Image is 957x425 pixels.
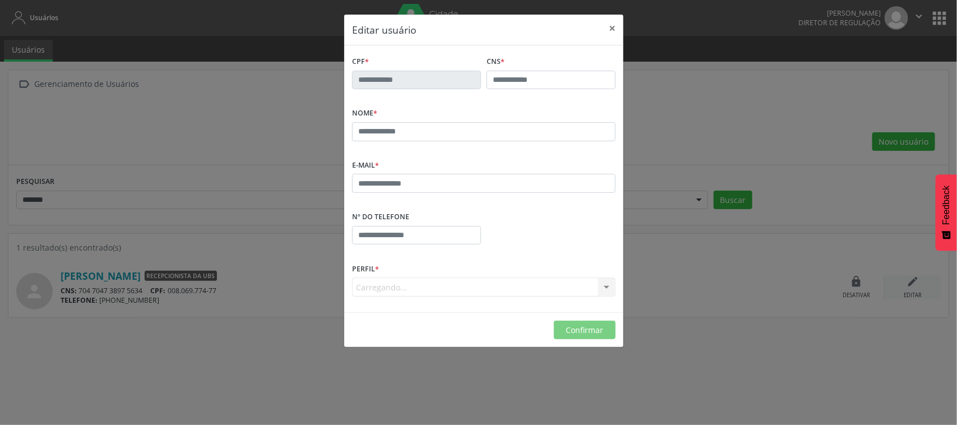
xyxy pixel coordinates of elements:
label: CNS [487,53,505,71]
button: Feedback - Mostrar pesquisa [936,174,957,251]
label: Nº do Telefone [352,209,409,226]
label: CPF [352,53,369,71]
span: Feedback [941,186,951,225]
button: Close [601,15,623,42]
label: Nome [352,105,377,122]
label: E-mail [352,157,379,174]
span: Confirmar [566,325,604,335]
label: Perfil [352,260,379,278]
button: Confirmar [554,321,616,340]
h5: Editar usuário [352,22,417,37]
